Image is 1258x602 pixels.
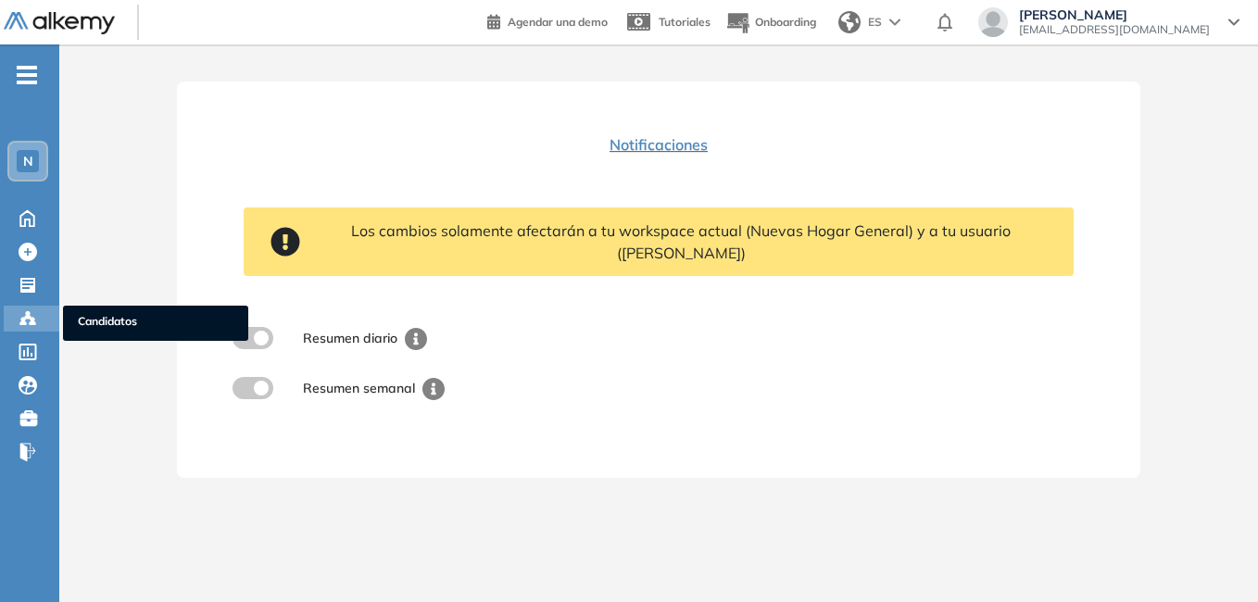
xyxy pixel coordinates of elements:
span: N [23,154,33,169]
button: Notificaciones [585,126,733,163]
span: Resumen diario [303,330,397,346]
button: Onboarding [725,3,816,43]
span: [PERSON_NAME] [1019,7,1210,22]
button: Resumen semanal [284,370,456,406]
span: ES [868,14,882,31]
span: Los cambios solamente afectarán a tu workspace actual (Nuevas Hogar General) y a tu usuario ([PER... [308,219,1054,264]
button: Resumen diario [284,320,438,356]
img: arrow [889,19,900,26]
span: Tutoriales [659,15,711,29]
i: - [17,73,37,77]
img: world [838,11,861,33]
img: Logo [4,12,115,35]
span: Agendar una demo [508,15,608,29]
span: Notificaciones [610,133,708,156]
span: Onboarding [755,15,816,29]
span: Resumen semanal [303,380,415,396]
span: Candidatos [78,313,233,333]
a: Agendar una demo [487,9,608,31]
span: [EMAIL_ADDRESS][DOMAIN_NAME] [1019,22,1210,37]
